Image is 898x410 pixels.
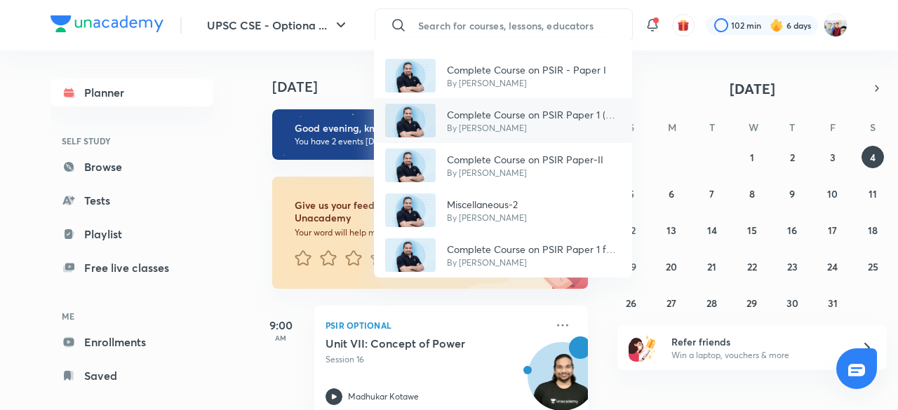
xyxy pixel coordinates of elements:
p: Complete Course on PSIR Paper 1 for Mains 2022 - Part II [447,242,621,257]
p: Complete Course on PSIR Paper 1 (B) - Part III [447,107,621,122]
p: Complete Course on PSIR Paper-II [447,152,603,167]
p: By [PERSON_NAME] [447,122,621,135]
a: AvatarComplete Course on PSIR Paper-IIBy [PERSON_NAME] [374,143,632,188]
img: Avatar [385,149,436,182]
img: Avatar [385,193,436,227]
p: By [PERSON_NAME] [447,257,621,269]
a: AvatarMiscellaneous-2By [PERSON_NAME] [374,188,632,233]
img: Avatar [385,59,436,93]
a: AvatarComplete Course on PSIR Paper 1 for Mains 2022 - Part IIBy [PERSON_NAME] [374,233,632,278]
img: Avatar [385,104,436,137]
p: By [PERSON_NAME] [447,212,527,224]
p: Complete Course on PSIR - Paper I [447,62,606,77]
p: By [PERSON_NAME] [447,167,603,179]
p: By [PERSON_NAME] [447,77,606,90]
img: Avatar [385,238,436,272]
a: AvatarComplete Course on PSIR - Paper IBy [PERSON_NAME] [374,53,632,98]
a: AvatarComplete Course on PSIR Paper 1 (B) - Part IIIBy [PERSON_NAME] [374,98,632,143]
p: Miscellaneous-2 [447,197,527,212]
